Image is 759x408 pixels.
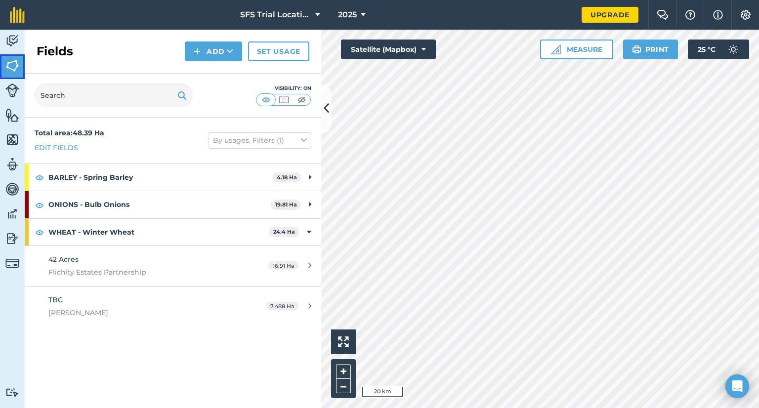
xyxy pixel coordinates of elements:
img: svg+xml;base64,PHN2ZyB4bWxucz0iaHR0cDovL3d3dy53My5vcmcvMjAwMC9zdmciIHdpZHRoPSIxNCIgaGVpZ2h0PSIyNC... [194,45,201,57]
button: 25 °C [688,40,749,59]
strong: BARLEY - Spring Barley [48,164,272,191]
img: Four arrows, one pointing top left, one top right, one bottom right and the last bottom left [338,336,349,347]
strong: 19.81 Ha [275,201,297,208]
img: svg+xml;base64,PHN2ZyB4bWxucz0iaHR0cDovL3d3dy53My5vcmcvMjAwMC9zdmciIHdpZHRoPSIxOSIgaGVpZ2h0PSIyNC... [632,43,641,55]
a: 42 AcresFlichity Estates Partnership16.91 Ha [25,246,321,286]
button: Print [623,40,678,59]
img: svg+xml;base64,PHN2ZyB4bWxucz0iaHR0cDovL3d3dy53My5vcmcvMjAwMC9zdmciIHdpZHRoPSI1NiIgaGVpZ2h0PSI2MC... [5,58,19,73]
span: SFS Trial Locations [240,9,311,21]
img: svg+xml;base64,PHN2ZyB4bWxucz0iaHR0cDovL3d3dy53My5vcmcvMjAwMC9zdmciIHdpZHRoPSI1NiIgaGVpZ2h0PSI2MC... [5,108,19,122]
img: svg+xml;base64,PHN2ZyB4bWxucz0iaHR0cDovL3d3dy53My5vcmcvMjAwMC9zdmciIHdpZHRoPSIxOCIgaGVpZ2h0PSIyNC... [35,226,44,238]
img: svg+xml;base64,PD94bWwgdmVyc2lvbj0iMS4wIiBlbmNvZGluZz0idXRmLTgiPz4KPCEtLSBHZW5lcmF0b3I6IEFkb2JlIE... [5,231,19,246]
img: svg+xml;base64,PD94bWwgdmVyc2lvbj0iMS4wIiBlbmNvZGluZz0idXRmLTgiPz4KPCEtLSBHZW5lcmF0b3I6IEFkb2JlIE... [5,34,19,48]
strong: 24.4 Ha [273,228,295,235]
strong: Total area : 48.39 Ha [35,128,104,137]
span: [PERSON_NAME] [48,307,234,318]
strong: 4.18 Ha [277,174,297,181]
button: + [336,364,351,379]
img: svg+xml;base64,PHN2ZyB4bWxucz0iaHR0cDovL3d3dy53My5vcmcvMjAwMC9zdmciIHdpZHRoPSIxOCIgaGVpZ2h0PSIyNC... [35,171,44,183]
img: Two speech bubbles overlapping with the left bubble in the forefront [657,10,669,20]
img: svg+xml;base64,PD94bWwgdmVyc2lvbj0iMS4wIiBlbmNvZGluZz0idXRmLTgiPz4KPCEtLSBHZW5lcmF0b3I6IEFkb2JlIE... [5,256,19,270]
img: svg+xml;base64,PHN2ZyB4bWxucz0iaHR0cDovL3d3dy53My5vcmcvMjAwMC9zdmciIHdpZHRoPSI1NiIgaGVpZ2h0PSI2MC... [5,132,19,147]
span: 7.488 Ha [266,302,298,310]
a: Set usage [248,41,309,61]
button: By usages, Filters (1) [209,132,311,148]
span: Flichity Estates Partnership [48,267,234,278]
img: svg+xml;base64,PD94bWwgdmVyc2lvbj0iMS4wIiBlbmNvZGluZz0idXRmLTgiPz4KPCEtLSBHZW5lcmF0b3I6IEFkb2JlIE... [5,83,19,97]
img: A question mark icon [684,10,696,20]
img: svg+xml;base64,PD94bWwgdmVyc2lvbj0iMS4wIiBlbmNvZGluZz0idXRmLTgiPz4KPCEtLSBHZW5lcmF0b3I6IEFkb2JlIE... [5,157,19,172]
img: svg+xml;base64,PHN2ZyB4bWxucz0iaHR0cDovL3d3dy53My5vcmcvMjAwMC9zdmciIHdpZHRoPSI1MCIgaGVpZ2h0PSI0MC... [295,95,308,105]
a: Edit fields [35,142,78,153]
img: Ruler icon [551,44,561,54]
img: svg+xml;base64,PD94bWwgdmVyc2lvbj0iMS4wIiBlbmNvZGluZz0idXRmLTgiPz4KPCEtLSBHZW5lcmF0b3I6IEFkb2JlIE... [5,388,19,397]
img: svg+xml;base64,PHN2ZyB4bWxucz0iaHR0cDovL3d3dy53My5vcmcvMjAwMC9zdmciIHdpZHRoPSIxOCIgaGVpZ2h0PSIyNC... [35,199,44,211]
button: Add [185,41,242,61]
span: 16.91 Ha [268,261,298,270]
button: – [336,379,351,393]
input: Search [35,83,193,107]
strong: WHEAT - Winter Wheat [48,219,269,245]
img: A cog icon [740,10,752,20]
img: svg+xml;base64,PHN2ZyB4bWxucz0iaHR0cDovL3d3dy53My5vcmcvMjAwMC9zdmciIHdpZHRoPSIxNyIgaGVpZ2h0PSIxNy... [713,9,723,21]
div: Visibility: On [256,84,311,92]
a: Upgrade [582,7,638,23]
span: TBC [48,295,63,304]
h2: Fields [37,43,73,59]
button: Satellite (Mapbox) [341,40,436,59]
div: BARLEY - Spring Barley4.18 Ha [25,164,321,191]
img: svg+xml;base64,PD94bWwgdmVyc2lvbj0iMS4wIiBlbmNvZGluZz0idXRmLTgiPz4KPCEtLSBHZW5lcmF0b3I6IEFkb2JlIE... [5,206,19,221]
div: WHEAT - Winter Wheat24.4 Ha [25,219,321,245]
img: svg+xml;base64,PD94bWwgdmVyc2lvbj0iMS4wIiBlbmNvZGluZz0idXRmLTgiPz4KPCEtLSBHZW5lcmF0b3I6IEFkb2JlIE... [5,182,19,197]
button: Measure [540,40,613,59]
img: svg+xml;base64,PHN2ZyB4bWxucz0iaHR0cDovL3d3dy53My5vcmcvMjAwMC9zdmciIHdpZHRoPSI1MCIgaGVpZ2h0PSI0MC... [260,95,272,105]
a: TBC[PERSON_NAME]7.488 Ha [25,286,321,326]
strong: ONIONS - Bulb Onions [48,191,271,218]
img: svg+xml;base64,PHN2ZyB4bWxucz0iaHR0cDovL3d3dy53My5vcmcvMjAwMC9zdmciIHdpZHRoPSI1MCIgaGVpZ2h0PSI0MC... [278,95,290,105]
div: ONIONS - Bulb Onions19.81 Ha [25,191,321,218]
span: 25 ° C [698,40,716,59]
div: Open Intercom Messenger [725,374,749,398]
img: svg+xml;base64,PD94bWwgdmVyc2lvbj0iMS4wIiBlbmNvZGluZz0idXRmLTgiPz4KPCEtLSBHZW5lcmF0b3I6IEFkb2JlIE... [723,40,743,59]
img: fieldmargin Logo [10,7,25,23]
img: svg+xml;base64,PHN2ZyB4bWxucz0iaHR0cDovL3d3dy53My5vcmcvMjAwMC9zdmciIHdpZHRoPSIxOSIgaGVpZ2h0PSIyNC... [177,89,187,101]
span: 42 Acres [48,255,79,264]
span: 2025 [338,9,357,21]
